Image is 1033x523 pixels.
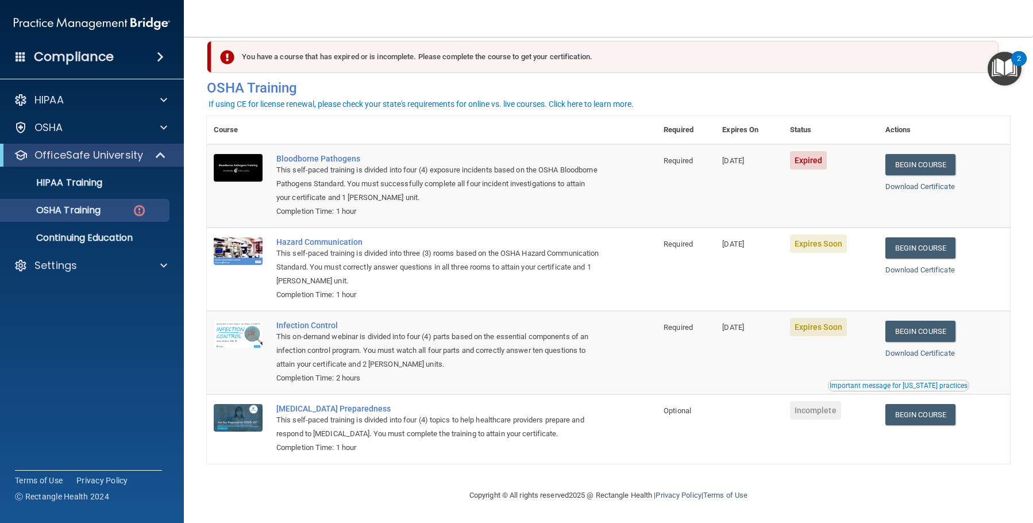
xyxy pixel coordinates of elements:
img: exclamation-circle-solid-danger.72ef9ffc.png [220,50,234,64]
span: [DATE] [722,240,744,248]
span: Incomplete [790,401,841,420]
img: danger-circle.6113f641.png [132,203,147,218]
div: Completion Time: 1 hour [276,441,599,455]
a: [MEDICAL_DATA] Preparedness [276,404,599,413]
h4: Compliance [34,49,114,65]
a: Download Certificate [885,349,955,357]
span: [DATE] [722,156,744,165]
a: Download Certificate [885,266,955,274]
div: Copyright © All rights reserved 2025 @ Rectangle Health | | [399,477,818,514]
a: Settings [14,259,167,272]
p: Continuing Education [7,232,164,244]
a: Bloodborne Pathogens [276,154,599,163]
div: 2 [1017,59,1021,74]
div: Important message for [US_STATE] practices [830,382,968,389]
a: Begin Course [885,237,955,259]
button: If using CE for license renewal, please check your state's requirements for online vs. live cours... [207,98,635,110]
th: Course [207,116,269,144]
div: This on-demand webinar is divided into four (4) parts based on the essential components of an inf... [276,330,599,371]
a: Hazard Communication [276,237,599,247]
a: Infection Control [276,321,599,330]
a: Begin Course [885,154,955,175]
a: Privacy Policy [656,491,701,499]
th: Status [783,116,878,144]
span: Expires Soon [790,234,847,253]
span: Expires Soon [790,318,847,336]
span: Ⓒ Rectangle Health 2024 [15,491,109,502]
div: This self-paced training is divided into four (4) topics to help healthcare providers prepare and... [276,413,599,441]
a: Download Certificate [885,182,955,191]
th: Actions [878,116,1010,144]
div: Completion Time: 2 hours [276,371,599,385]
div: This self-paced training is divided into three (3) rooms based on the OSHA Hazard Communication S... [276,247,599,288]
span: [DATE] [722,323,744,332]
button: Open Resource Center, 2 new notifications [988,52,1022,86]
button: Read this if you are a dental practitioner in the state of CA [828,380,969,391]
span: Optional [664,406,691,415]
a: Begin Course [885,321,955,342]
a: OSHA [14,121,167,134]
p: HIPAA Training [7,177,102,189]
span: Required [664,156,693,165]
a: Terms of Use [703,491,747,499]
div: This self-paced training is divided into four (4) exposure incidents based on the OSHA Bloodborne... [276,163,599,205]
p: Settings [34,259,77,272]
th: Expires On [715,116,783,144]
a: Begin Course [885,404,955,425]
span: Required [664,323,693,332]
p: OfficeSafe University [34,148,143,162]
div: Completion Time: 1 hour [276,288,599,302]
p: HIPAA [34,93,64,107]
h4: OSHA Training [207,80,1010,96]
a: Terms of Use [15,475,63,486]
span: Expired [790,151,827,170]
a: OfficeSafe University [14,148,167,162]
img: PMB logo [14,12,170,35]
a: HIPAA [14,93,167,107]
div: You have a course that has expired or is incomplete. Please complete the course to get your certi... [211,41,999,73]
p: OSHA Training [7,205,101,216]
th: Required [657,116,715,144]
div: If using CE for license renewal, please check your state's requirements for online vs. live cours... [209,100,634,108]
div: Completion Time: 1 hour [276,205,599,218]
span: Required [664,240,693,248]
p: OSHA [34,121,63,134]
a: Privacy Policy [76,475,128,486]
